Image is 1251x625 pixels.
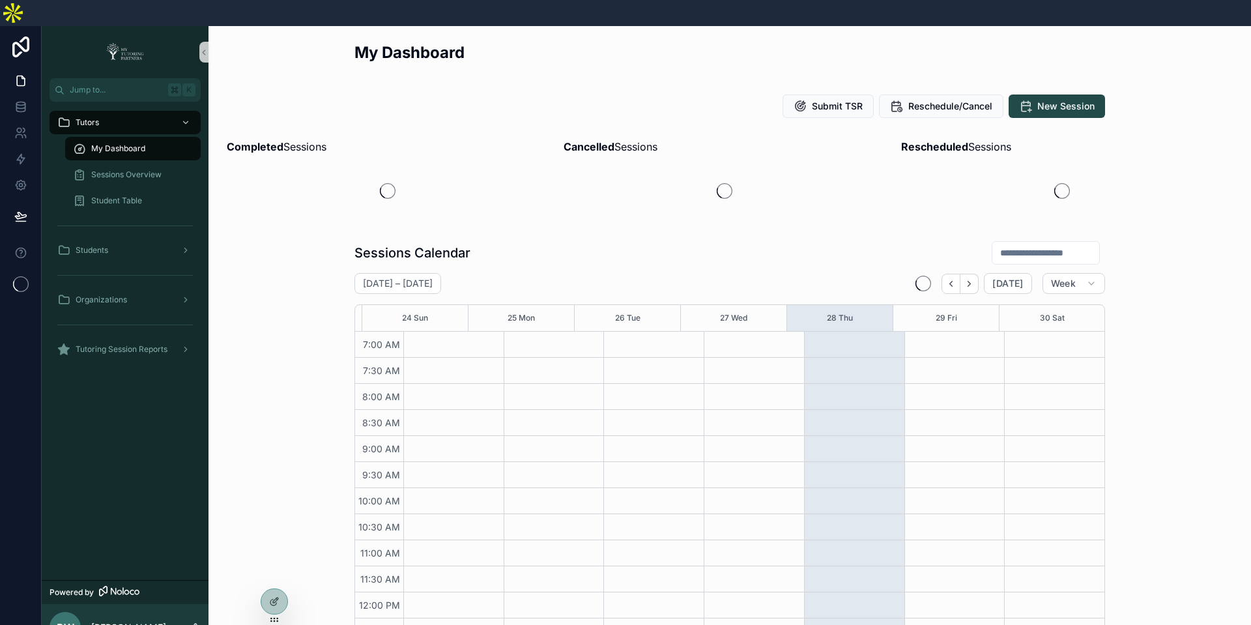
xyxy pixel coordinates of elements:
span: 9:30 AM [359,469,403,480]
h2: My Dashboard [354,42,465,63]
a: Sessions Overview [65,163,201,186]
span: Powered by [50,587,94,598]
span: K [184,85,194,95]
button: Back [942,274,960,294]
strong: Rescheduled [901,140,968,153]
a: Powered by [42,580,208,604]
span: 10:30 AM [355,521,403,532]
span: Organizations [76,295,127,305]
span: 12:00 PM [356,600,403,611]
strong: Cancelled [564,140,614,153]
span: 9:00 AM [359,443,403,454]
h2: [DATE] – [DATE] [363,277,433,290]
img: App logo [102,42,148,63]
span: Students [76,245,108,255]
a: Students [50,239,201,262]
span: Week [1051,278,1076,289]
span: 7:30 AM [360,365,403,376]
button: Reschedule/Cancel [879,94,1003,118]
button: 28 Thu [827,305,853,331]
span: 11:00 AM [357,547,403,559]
span: Reschedule/Cancel [908,100,992,113]
span: 11:30 AM [357,574,403,585]
button: Jump to...K [50,78,201,102]
span: 8:30 AM [359,417,403,428]
span: Sessions [227,139,326,154]
a: Student Table [65,189,201,212]
div: scrollable content [42,102,208,378]
a: Tutoring Session Reports [50,338,201,361]
button: 27 Wed [720,305,747,331]
button: Submit TSR [783,94,874,118]
span: Jump to... [70,85,163,95]
button: 29 Fri [936,305,957,331]
button: [DATE] [984,273,1031,294]
span: 10:00 AM [355,495,403,506]
h1: Sessions Calendar [354,244,470,262]
span: 8:00 AM [359,391,403,402]
span: Tutors [76,117,99,128]
button: Week [1042,273,1105,294]
a: Organizations [50,288,201,312]
span: Sessions Overview [91,169,162,180]
button: New Session [1009,94,1105,118]
span: Sessions [564,139,657,154]
span: Sessions [901,139,1011,154]
span: My Dashboard [91,143,145,154]
span: 7:00 AM [360,339,403,350]
button: Next [960,274,979,294]
span: [DATE] [992,278,1023,289]
a: My Dashboard [65,137,201,160]
button: 25 Mon [508,305,535,331]
strong: Completed [227,140,283,153]
button: 26 Tue [615,305,640,331]
button: 30 Sat [1040,305,1065,331]
span: Student Table [91,196,142,206]
span: Tutoring Session Reports [76,344,167,355]
a: Tutors [50,111,201,134]
span: Submit TSR [812,100,863,113]
span: New Session [1037,100,1095,113]
button: 24 Sun [402,305,428,331]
